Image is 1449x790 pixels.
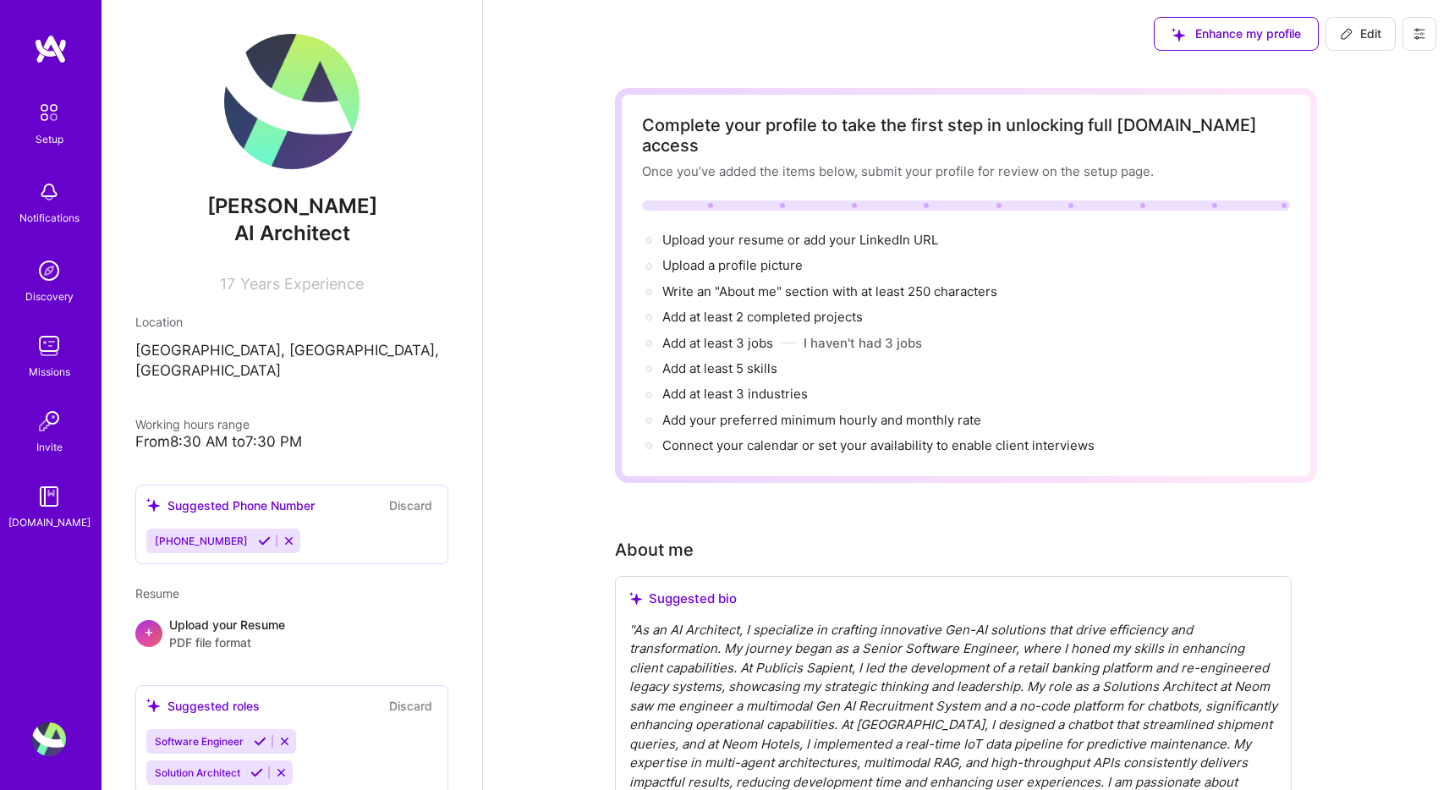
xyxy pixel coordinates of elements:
[135,433,448,451] div: From 8:30 AM to 7:30 PM
[155,766,240,779] span: Solution Architect
[135,194,448,219] span: [PERSON_NAME]
[8,513,91,531] div: [DOMAIN_NAME]
[29,363,70,381] div: Missions
[28,722,70,756] a: User Avatar
[169,616,285,651] div: Upload your Resume
[155,735,244,748] span: Software Engineer
[662,231,938,250] div: or
[234,221,350,245] span: AI Architect
[642,115,1290,156] div: Complete your profile to take the first step in unlocking full [DOMAIN_NAME] access
[224,34,360,169] img: User Avatar
[144,623,154,640] span: +
[384,696,437,716] button: Discard
[146,697,260,715] div: Suggested roles
[220,275,235,293] span: 17
[32,480,66,513] img: guide book
[146,699,161,713] i: icon SuggestedTeams
[32,254,66,288] img: discovery
[662,335,773,351] span: Add at least 3 jobs
[258,535,271,547] i: Accept
[662,283,1001,299] span: Write an "About me" section with at least 250 characters
[25,288,74,305] div: Discovery
[1326,17,1396,51] button: Edit
[135,417,250,431] span: Working hours range
[32,404,66,438] img: Invite
[155,535,248,547] span: [PHONE_NUMBER]
[804,334,922,352] button: I haven't had 3 jobs
[169,634,285,651] span: PDF file format
[36,130,63,148] div: Setup
[32,722,66,756] img: User Avatar
[662,257,803,273] span: Upload a profile picture
[662,437,1095,453] span: Connect your calendar or set your availability to enable client interviews
[31,95,67,130] img: setup
[240,275,364,293] span: Years Experience
[804,232,938,248] span: add your LinkedIn URL
[32,175,66,209] img: bell
[384,496,437,515] button: Discard
[1340,25,1381,42] span: Edit
[135,586,179,601] span: Resume
[629,590,1277,607] div: Suggested bio
[642,162,1290,180] div: Once you’ve added the items below, submit your profile for review on the setup page.
[278,735,291,748] i: Reject
[275,766,288,779] i: Reject
[19,209,80,227] div: Notifications
[615,537,694,562] div: About me
[36,438,63,456] div: Invite
[135,313,448,331] div: Location
[135,341,448,381] p: [GEOGRAPHIC_DATA], [GEOGRAPHIC_DATA], [GEOGRAPHIC_DATA]
[662,360,777,376] span: Add at least 5 skills
[34,34,68,64] img: logo
[662,309,863,325] span: Add at least 2 completed projects
[135,616,448,651] div: +Upload your ResumePDF file format
[662,232,784,248] span: Upload your resume
[662,386,808,402] span: Add at least 3 industries
[283,535,295,547] i: Reject
[254,735,266,748] i: Accept
[629,592,642,605] i: icon SuggestedTeams
[32,329,66,363] img: teamwork
[146,498,161,513] i: icon SuggestedTeams
[250,766,263,779] i: Accept
[662,412,981,428] span: Add your preferred minimum hourly and monthly rate
[146,496,315,514] div: Suggested Phone Number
